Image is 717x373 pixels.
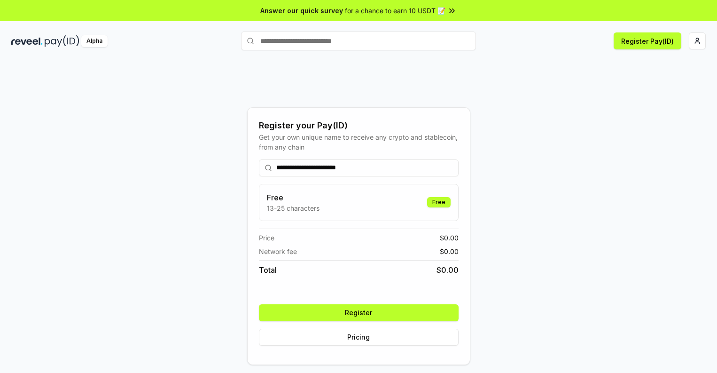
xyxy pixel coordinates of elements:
[267,192,320,203] h3: Free
[440,246,459,256] span: $ 0.00
[259,119,459,132] div: Register your Pay(ID)
[11,35,43,47] img: reveel_dark
[259,233,274,243] span: Price
[436,264,459,276] span: $ 0.00
[45,35,79,47] img: pay_id
[267,203,320,213] p: 13-25 characters
[427,197,451,207] div: Free
[259,304,459,321] button: Register
[614,32,681,49] button: Register Pay(ID)
[260,6,343,16] span: Answer our quick survey
[81,35,108,47] div: Alpha
[259,264,277,276] span: Total
[259,329,459,346] button: Pricing
[259,132,459,152] div: Get your own unique name to receive any crypto and stablecoin, from any chain
[345,6,445,16] span: for a chance to earn 10 USDT 📝
[259,246,297,256] span: Network fee
[440,233,459,243] span: $ 0.00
